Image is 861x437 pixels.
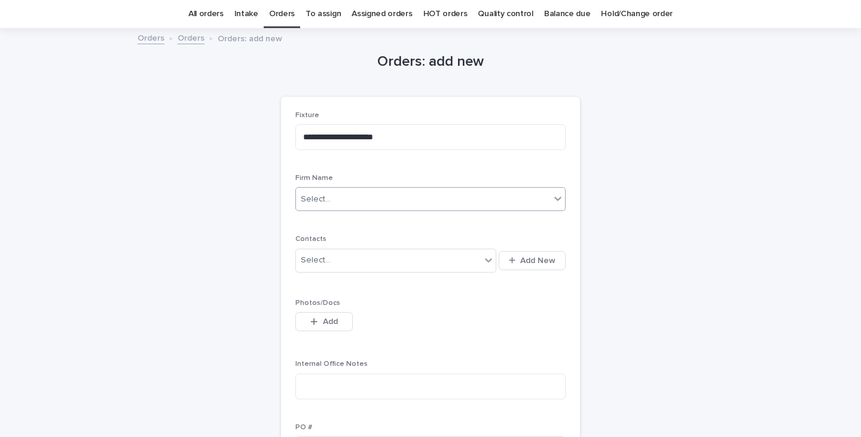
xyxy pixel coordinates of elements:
div: Select... [301,193,331,206]
button: Add New [499,251,566,270]
h1: Orders: add new [281,53,580,71]
span: Photos/Docs [295,300,340,307]
button: Add [295,312,353,331]
span: Add New [520,256,555,265]
a: Orders [138,30,164,44]
span: Internal Office Notes [295,360,368,368]
span: Contacts [295,236,326,243]
span: Add [323,317,338,326]
a: Orders [178,30,204,44]
p: Orders: add new [218,31,282,44]
span: PO # [295,424,312,431]
span: Fixture [295,112,319,119]
span: Firm Name [295,175,333,182]
div: Select... [301,254,331,267]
